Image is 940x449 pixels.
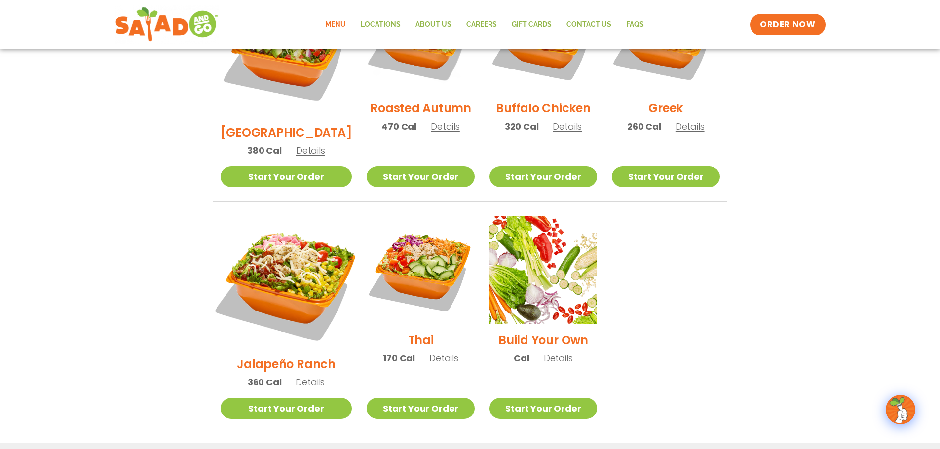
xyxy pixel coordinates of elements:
span: 320 Cal [505,120,539,133]
span: Details [296,144,325,157]
img: wpChatIcon [887,396,914,423]
img: Product photo for Build Your Own [489,216,597,324]
span: Details [296,376,325,388]
span: Details [553,120,582,133]
a: Careers [459,13,504,36]
a: Start Your Order [221,166,352,187]
span: Details [431,120,460,133]
img: Product photo for Jalapeño Ranch Salad [209,205,363,359]
h2: Thai [408,331,434,348]
a: ORDER NOW [750,14,825,35]
a: Start Your Order [367,398,474,419]
a: Menu [318,13,353,36]
span: Cal [514,351,529,365]
span: Details [429,352,458,364]
img: new-SAG-logo-768×292 [115,5,219,44]
span: 260 Cal [627,120,661,133]
nav: Menu [318,13,651,36]
a: Start Your Order [367,166,474,187]
h2: [GEOGRAPHIC_DATA] [221,124,352,141]
span: Details [676,120,705,133]
span: Details [544,352,573,364]
h2: Greek [648,100,683,117]
a: Start Your Order [489,398,597,419]
a: GIFT CARDS [504,13,559,36]
span: ORDER NOW [760,19,815,31]
a: About Us [408,13,459,36]
img: Product photo for Thai Salad [367,216,474,324]
h2: Buffalo Chicken [496,100,590,117]
h2: Roasted Autumn [370,100,471,117]
h2: Build Your Own [498,331,588,348]
h2: Jalapeño Ranch [237,355,336,373]
a: Start Your Order [221,398,352,419]
span: 360 Cal [248,376,282,389]
a: FAQs [619,13,651,36]
a: Start Your Order [489,166,597,187]
span: 470 Cal [381,120,416,133]
span: 170 Cal [383,351,415,365]
a: Start Your Order [612,166,719,187]
span: 380 Cal [247,144,282,157]
a: Locations [353,13,408,36]
a: Contact Us [559,13,619,36]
